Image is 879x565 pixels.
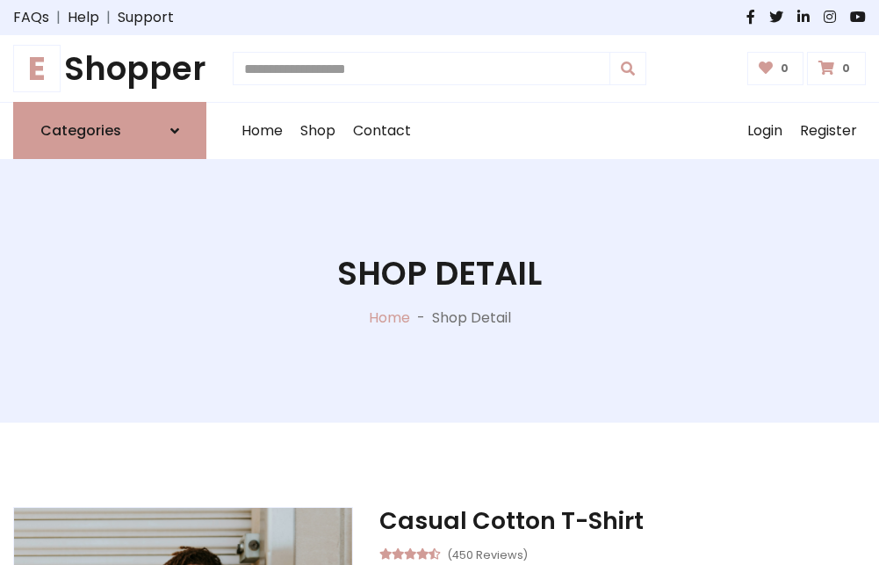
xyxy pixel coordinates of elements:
a: Support [118,7,174,28]
a: EShopper [13,49,206,88]
span: | [99,7,118,28]
small: (450 Reviews) [447,543,528,564]
a: 0 [807,52,866,85]
h3: Casual Cotton T-Shirt [379,507,866,535]
a: Help [68,7,99,28]
h1: Shopper [13,49,206,88]
span: | [49,7,68,28]
span: 0 [776,61,793,76]
a: Home [233,103,292,159]
a: Login [739,103,791,159]
a: Register [791,103,866,159]
a: Shop [292,103,344,159]
span: E [13,45,61,92]
p: Shop Detail [432,308,511,329]
h6: Categories [40,122,121,139]
a: FAQs [13,7,49,28]
p: - [410,308,432,329]
h1: Shop Detail [337,254,542,293]
a: Contact [344,103,420,159]
a: Categories [13,102,206,159]
span: 0 [838,61,854,76]
a: Home [369,308,410,328]
a: 0 [747,52,804,85]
